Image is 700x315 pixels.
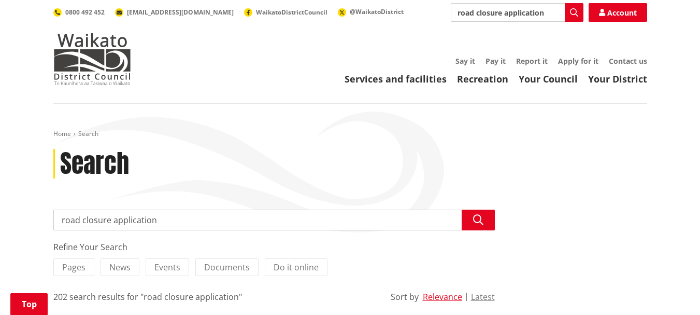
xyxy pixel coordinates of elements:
input: Search input [53,210,495,230]
a: @WaikatoDistrict [338,7,404,16]
a: Apply for it [558,56,598,66]
div: Sort by [391,291,419,303]
a: Your Council [519,73,578,85]
a: Contact us [609,56,647,66]
nav: breadcrumb [53,130,647,139]
span: Events [154,262,180,273]
span: Do it online [274,262,319,273]
a: Recreation [457,73,508,85]
h1: Search [60,149,129,179]
span: 0800 492 452 [65,8,105,17]
span: WaikatoDistrictCouncil [256,8,327,17]
a: WaikatoDistrictCouncil [244,8,327,17]
a: Your District [588,73,647,85]
a: Pay it [485,56,506,66]
img: Waikato District Council - Te Kaunihera aa Takiwaa o Waikato [53,33,131,85]
button: Latest [471,292,495,302]
a: [EMAIL_ADDRESS][DOMAIN_NAME] [115,8,234,17]
a: Services and facilities [345,73,447,85]
div: 202 search results for "road closure application" [53,291,242,303]
span: [EMAIL_ADDRESS][DOMAIN_NAME] [127,8,234,17]
span: Documents [204,262,250,273]
input: Search input [451,3,583,22]
a: Report it [516,56,548,66]
a: Top [10,293,48,315]
a: 0800 492 452 [53,8,105,17]
a: Home [53,129,71,138]
span: @WaikatoDistrict [350,7,404,16]
span: Pages [62,262,85,273]
div: Refine Your Search [53,241,495,253]
span: Search [78,129,98,138]
button: Relevance [423,292,462,302]
a: Say it [455,56,475,66]
a: Account [589,3,647,22]
span: News [109,262,131,273]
